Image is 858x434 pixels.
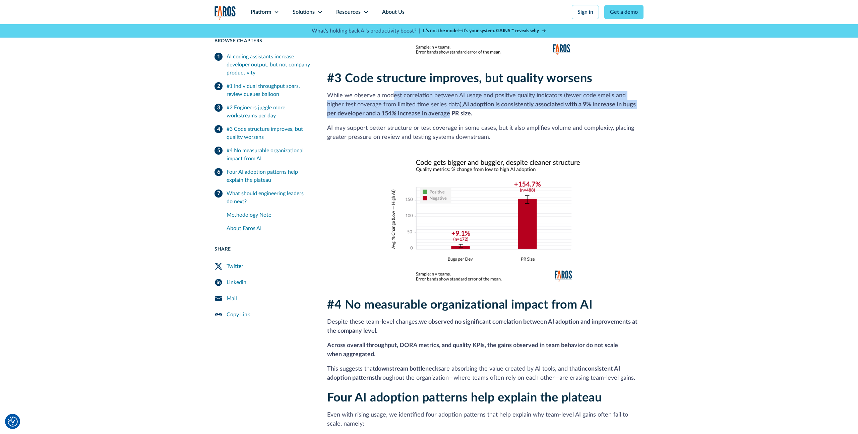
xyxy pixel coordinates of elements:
strong: Across overall throughput, DORA metrics, and quality KPIs, the gains observed in team behavior do... [327,342,618,358]
div: What should engineering leaders do next? [227,189,311,206]
a: Four AI adoption patterns help explain the plateau [214,165,311,187]
div: #3 Code structure improves, but quality worsens [227,125,311,141]
p: Even with rising usage, we identified four adoption patterns that help explain why team-level AI ... [327,411,643,429]
strong: AI adoption is consistently associated with a 9% increase in bugs per developer and a 154% increa... [327,102,636,117]
div: Platform [251,8,271,16]
p: Despite these team-level changes, [327,318,643,336]
p: What's holding back AI's productivity boost? | [312,27,420,35]
a: Get a demo [604,5,643,19]
h2: #4 No measurable organizational impact from AI [327,298,643,312]
a: What should engineering leaders do next? [214,187,311,208]
div: #4 No measurable organizational impact from AI [227,147,311,163]
p: AI may support better structure or test coverage in some cases, but it also amplifies volume and ... [327,124,643,142]
a: Copy Link [214,307,311,323]
a: About Faros AI [227,222,311,235]
div: Solutions [293,8,315,16]
a: #2 Engineers juggle more workstreams per day [214,101,311,122]
h2: #3 Code structure improves, but quality worsens [327,71,643,86]
strong: downstream bottlenecks [375,366,441,372]
div: Four AI adoption patterns help explain the plateau [227,168,311,184]
div: Linkedin [227,278,246,286]
div: #1 Individual throughput soars, review queues balloon [227,82,311,98]
div: Mail [227,294,237,303]
div: AI coding assistants increase developer output, but not company productivity [227,53,311,77]
a: It’s not the model—it’s your system. GAINS™ reveals why [423,28,546,35]
h2: Four AI adoption patterns help explain the plateau [327,391,643,405]
div: Twitter [227,262,243,270]
div: Share [214,246,311,253]
div: About Faros AI [227,224,311,232]
div: #2 Engineers juggle more workstreams per day [227,104,311,120]
div: Copy Link [227,311,250,319]
div: Methodology Note [227,211,311,219]
a: Methodology Note [227,208,311,222]
a: #3 Code structure improves, but quality worsens [214,122,311,144]
img: Logo of the analytics and reporting company Faros. [214,6,236,20]
div: Browse Chapters [214,38,311,45]
div: Resources [336,8,361,16]
strong: we observed no significant correlation between AI adoption and improvements at the company level. [327,319,637,334]
a: Mail Share [214,290,311,307]
a: home [214,6,236,20]
p: This suggests that are absorbing the value created by AI tools, and that throughout the organizat... [327,365,643,383]
button: Cookie Settings [8,417,18,427]
p: While we observe a modest correlation between AI usage and positive quality indicators (fewer cod... [327,91,643,118]
a: Twitter Share [214,258,311,274]
a: LinkedIn Share [214,274,311,290]
strong: It’s not the model—it’s your system. GAINS™ reveals why [423,29,539,33]
strong: inconsistent AI adoption patterns [327,366,620,381]
img: Revisit consent button [8,417,18,427]
a: #4 No measurable organizational impact from AI [214,144,311,165]
a: #1 Individual throughput soars, review queues balloon [214,79,311,101]
a: AI coding assistants increase developer output, but not company productivity [214,50,311,79]
a: Sign in [572,5,599,19]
